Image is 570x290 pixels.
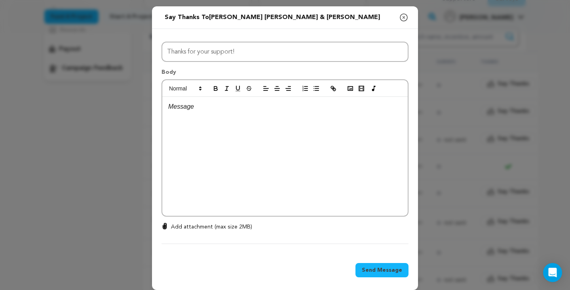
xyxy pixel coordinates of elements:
div: Say thanks to [165,13,380,22]
span: [PERSON_NAME] [PERSON_NAME] & [PERSON_NAME] [209,14,380,21]
p: Body [161,68,408,79]
span: Send Message [362,266,402,274]
div: Open Intercom Messenger [543,263,562,282]
p: Add attachment (max size 2MB) [171,223,252,231]
button: Send Message [355,263,408,277]
input: Subject [161,42,408,62]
